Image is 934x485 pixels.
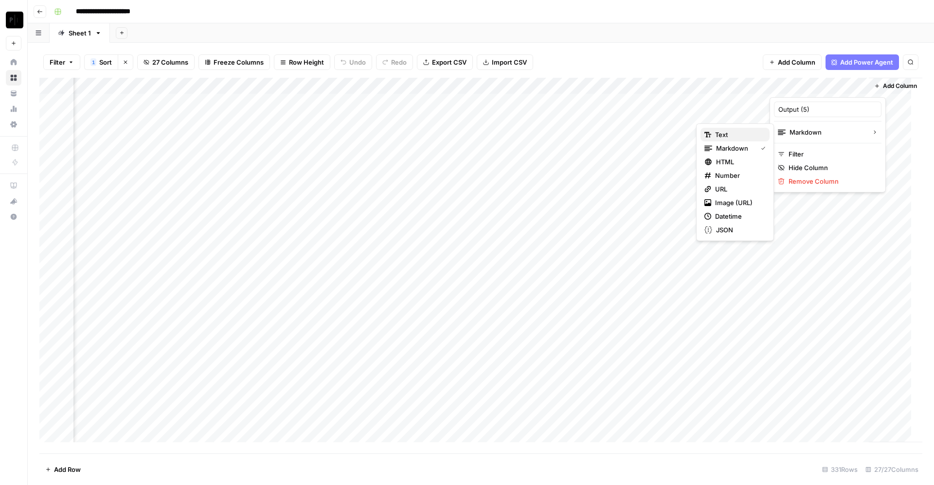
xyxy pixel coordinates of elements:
span: HTML [716,157,762,167]
span: Image (URL) [715,198,762,208]
span: Datetime [715,211,762,221]
span: URL [715,184,762,194]
span: Number [715,171,762,180]
span: Markdown [716,143,753,153]
span: JSON [716,225,762,235]
span: Text [715,130,762,139]
span: Add Column [883,82,917,90]
span: Markdown [790,127,864,137]
button: Add Column [870,80,921,92]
